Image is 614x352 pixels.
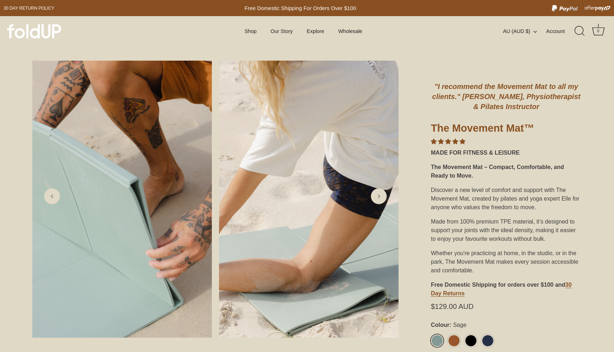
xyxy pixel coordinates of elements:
[572,23,588,39] a: Search
[301,24,330,38] a: Explore
[465,334,477,347] a: Black
[332,24,369,38] a: Wholesale
[227,24,380,38] div: Primary navigation
[503,28,545,34] button: AU (AUD $)
[431,150,520,156] strong: MADE FOR FITNESS & LEISURE
[431,122,582,137] h1: The Movement Mat™
[371,188,387,204] a: Next slide
[595,28,602,35] div: 0
[44,188,60,204] a: Previous slide
[431,139,465,145] span: 4.85 stars
[546,27,577,36] a: Account
[4,4,54,13] a: 30 day Return policy
[431,183,582,215] div: Discover a new level of comfort and support with The Movement Mat, created by pilates and yoga ex...
[238,24,263,38] a: Shop
[431,215,582,246] div: Made from 100% premium TPE material, it’s designed to support your joints with the ideal density,...
[431,246,582,278] div: Whether you're practicing at home, in the studio, or in the park, The Movement Mat makes every se...
[431,304,474,309] span: $129.00 AUD
[448,334,460,347] a: Rust
[264,24,299,38] a: Our Story
[590,23,606,39] a: Cart
[431,160,582,183] div: The Movement Mat – Compact, Comfortable, and Ready to Move.
[482,334,494,347] a: Midnight
[431,282,565,288] strong: Free Domestic Shipping for orders over $100 and
[451,322,466,328] span: Sage
[431,334,443,347] a: Sage
[431,322,582,328] label: Colour:
[432,83,581,111] em: "I recommend the Movement Mat to all my clients." [PERSON_NAME], Physiotherapist & Pilates Instru...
